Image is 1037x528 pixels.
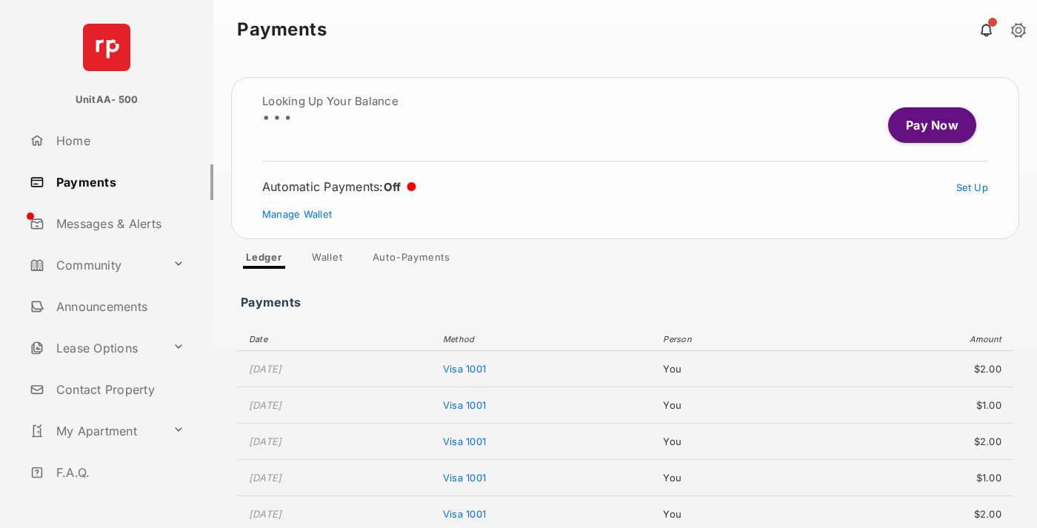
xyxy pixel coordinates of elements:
[237,21,327,39] strong: Payments
[956,181,989,193] a: Set Up
[24,413,167,449] a: My Apartment
[384,180,401,194] span: Off
[656,328,818,351] th: Person
[818,460,1013,496] td: $1.00
[24,123,213,158] a: Home
[249,435,282,447] time: [DATE]
[262,179,416,194] div: Automatic Payments :
[24,164,213,200] a: Payments
[818,351,1013,387] td: $2.00
[818,328,1013,351] th: Amount
[24,289,213,324] a: Announcements
[443,508,486,520] span: Visa 1001
[249,472,282,484] time: [DATE]
[656,424,818,460] td: You
[656,460,818,496] td: You
[436,328,656,351] th: Method
[656,351,818,387] td: You
[234,251,294,269] a: Ledger
[83,24,130,71] img: svg+xml;base64,PHN2ZyB4bWxucz0iaHR0cDovL3d3dy53My5vcmcvMjAwMC9zdmciIHdpZHRoPSI2NCIgaGVpZ2h0PSI2NC...
[24,455,213,490] a: F.A.Q.
[818,424,1013,460] td: $2.00
[443,472,486,484] span: Visa 1001
[249,399,282,411] time: [DATE]
[443,399,486,411] span: Visa 1001
[262,208,332,220] a: Manage Wallet
[24,330,167,366] a: Lease Options
[656,387,818,424] td: You
[24,247,167,283] a: Community
[300,251,355,269] a: Wallet
[443,363,486,375] span: Visa 1001
[262,96,399,107] h2: Looking up your balance
[76,93,139,107] p: UnitAA- 500
[241,295,305,301] h3: Payments
[361,251,462,269] a: Auto-Payments
[24,372,213,407] a: Contact Property
[443,435,486,447] span: Visa 1001
[24,206,213,241] a: Messages & Alerts
[818,387,1013,424] td: $1.00
[237,328,436,351] th: Date
[249,363,282,375] time: [DATE]
[249,508,282,520] time: [DATE]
